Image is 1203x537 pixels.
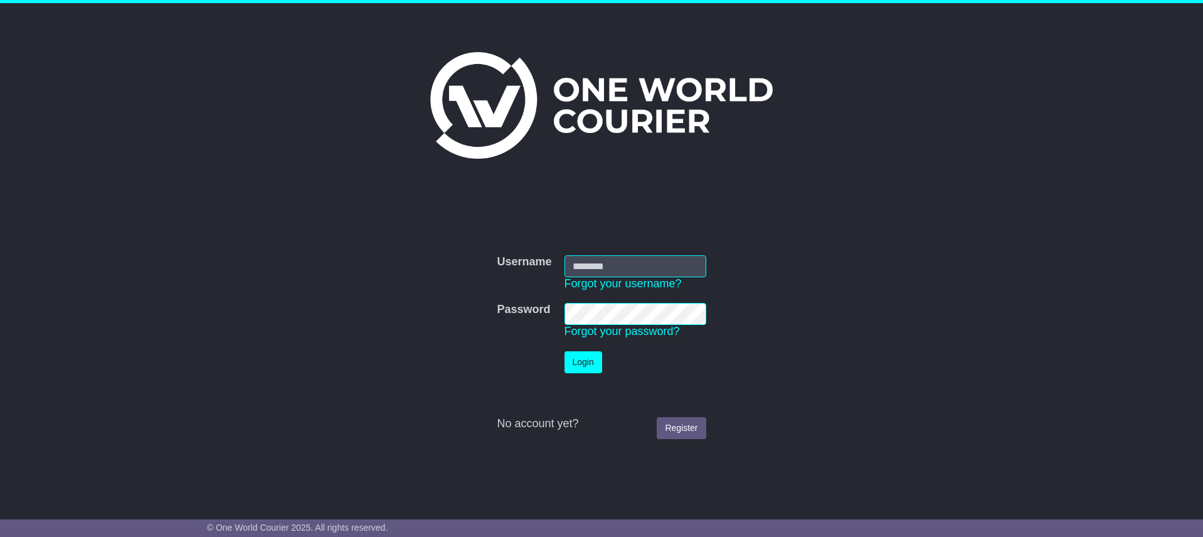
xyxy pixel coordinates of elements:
a: Register [657,417,706,439]
a: Forgot your password? [564,325,680,338]
a: Forgot your username? [564,277,682,290]
label: Password [497,303,550,317]
div: No account yet? [497,417,706,431]
span: © One World Courier 2025. All rights reserved. [207,523,388,533]
img: One World [430,52,773,159]
button: Login [564,351,602,373]
label: Username [497,255,551,269]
